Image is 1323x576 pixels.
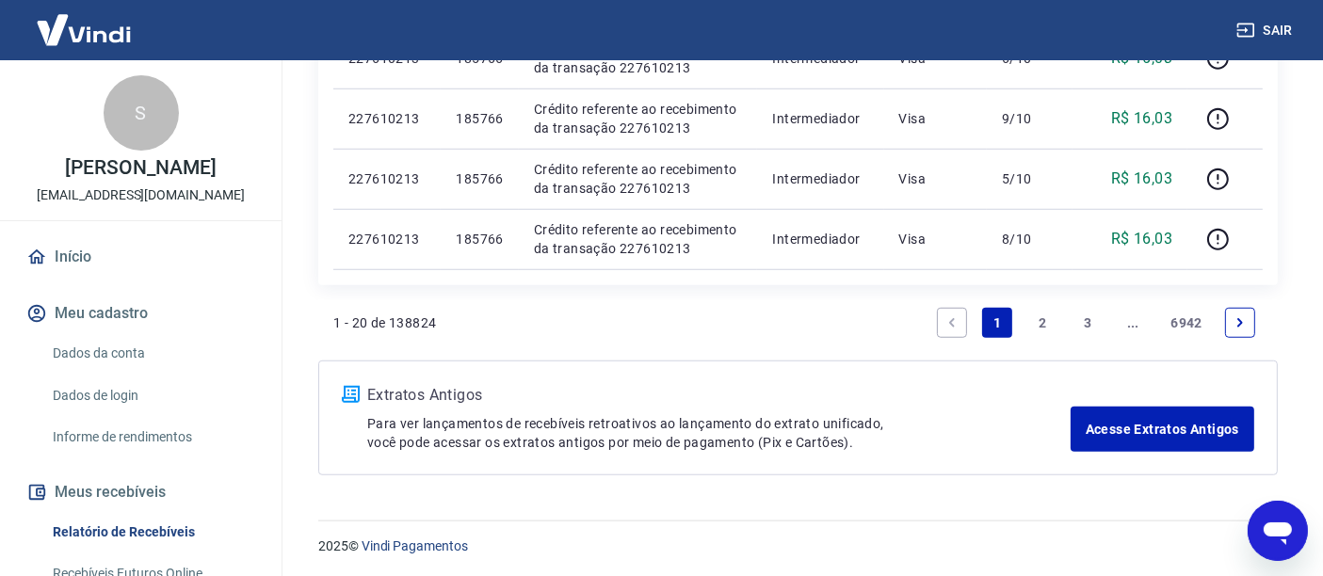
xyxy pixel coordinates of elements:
p: 8/10 [1002,230,1057,248]
p: Crédito referente ao recebimento da transação 227610213 [534,160,743,198]
p: 185766 [456,169,503,188]
p: Crédito referente ao recebimento da transação 227610213 [534,220,743,258]
p: 5/10 [1002,169,1057,188]
p: R$ 16,03 [1111,107,1172,130]
a: Page 6942 [1163,308,1210,338]
a: Jump forward [1118,308,1148,338]
a: Next page [1225,308,1255,338]
img: Vindi [23,1,145,58]
a: Informe de rendimentos [45,418,259,456]
a: Vindi Pagamentos [362,538,468,553]
p: [EMAIL_ADDRESS][DOMAIN_NAME] [37,185,245,205]
a: Dados de login [45,376,259,415]
a: Acesse Extratos Antigos [1071,407,1254,452]
p: R$ 16,03 [1111,228,1172,250]
p: [PERSON_NAME] [65,158,216,178]
button: Meu cadastro [23,293,259,334]
p: 227610213 [348,109,426,128]
div: S [104,75,179,151]
p: 1 - 20 de 138824 [333,313,436,332]
p: 185766 [456,109,503,128]
a: Início [23,236,259,278]
p: 227610213 [348,230,426,248]
p: Intermediador [772,230,868,248]
p: 9/10 [1002,109,1057,128]
ul: Pagination [929,300,1263,345]
a: Dados da conta [45,334,259,373]
p: Visa [899,230,973,248]
p: Intermediador [772,169,868,188]
a: Page 3 [1073,308,1103,338]
p: Crédito referente ao recebimento da transação 227610213 [534,100,743,137]
a: Page 2 [1027,308,1057,338]
p: R$ 16,03 [1111,168,1172,190]
button: Sair [1233,13,1300,48]
p: Para ver lançamentos de recebíveis retroativos ao lançamento do extrato unificado, você pode aces... [367,414,1071,452]
a: Page 1 is your current page [982,308,1012,338]
p: Visa [899,169,973,188]
iframe: Botão para abrir a janela de mensagens, conversa em andamento [1248,501,1308,561]
a: Previous page [937,308,967,338]
p: 227610213 [348,169,426,188]
p: Extratos Antigos [367,384,1071,407]
p: 2025 © [318,536,1278,556]
p: Visa [899,109,973,128]
button: Meus recebíveis [23,472,259,513]
p: Intermediador [772,109,868,128]
a: Relatório de Recebíveis [45,513,259,552]
p: 185766 [456,230,503,248]
img: ícone [342,386,360,403]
